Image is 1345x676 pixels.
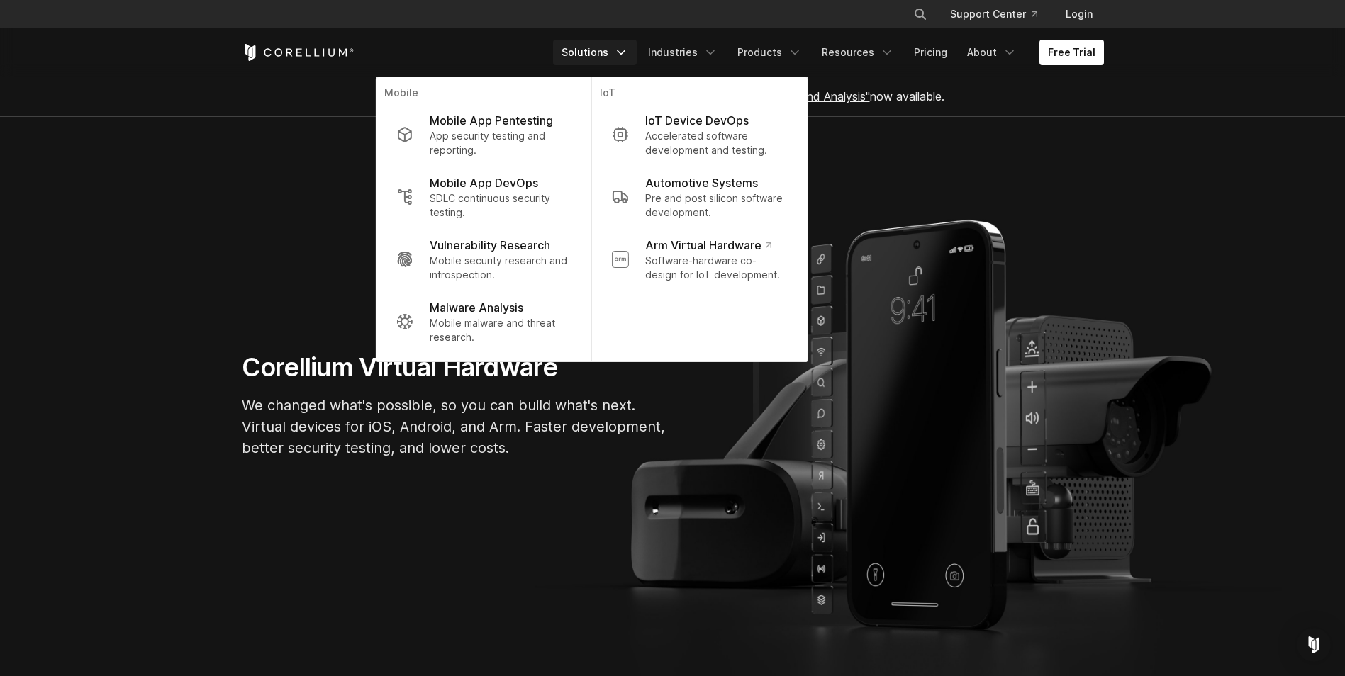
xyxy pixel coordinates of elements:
[896,1,1104,27] div: Navigation Menu
[430,129,571,157] p: App security testing and reporting.
[645,237,771,254] p: Arm Virtual Hardware
[645,174,758,191] p: Automotive Systems
[242,395,667,458] p: We changed what's possible, so you can build what's next. Virtual devices for iOS, Android, and A...
[553,40,637,65] a: Solutions
[242,44,355,61] a: Corellium Home
[553,40,1104,65] div: Navigation Menu
[959,40,1025,65] a: About
[600,103,798,166] a: IoT Device DevOps Accelerated software development and testing.
[645,254,787,282] p: Software-hardware co-design for IoT development.
[384,228,582,291] a: Vulnerability Research Mobile security research and introspection.
[939,1,1049,27] a: Support Center
[384,103,582,166] a: Mobile App Pentesting App security testing and reporting.
[430,174,538,191] p: Mobile App DevOps
[430,299,523,316] p: Malware Analysis
[645,112,749,129] p: IoT Device DevOps
[1054,1,1104,27] a: Login
[600,86,798,103] p: IoT
[908,1,933,27] button: Search
[813,40,903,65] a: Resources
[242,351,667,383] h1: Corellium Virtual Hardware
[430,254,571,282] p: Mobile security research and introspection.
[1039,40,1104,65] a: Free Trial
[384,166,582,228] a: Mobile App DevOps SDLC continuous security testing.
[1297,628,1331,662] div: Open Intercom Messenger
[645,191,787,220] p: Pre and post silicon software development.
[384,291,582,353] a: Malware Analysis Mobile malware and threat research.
[430,112,553,129] p: Mobile App Pentesting
[905,40,956,65] a: Pricing
[384,86,582,103] p: Mobile
[430,191,571,220] p: SDLC continuous security testing.
[729,40,810,65] a: Products
[600,228,798,291] a: Arm Virtual Hardware Software-hardware co-design for IoT development.
[430,316,571,344] p: Mobile malware and threat research.
[430,237,550,254] p: Vulnerability Research
[645,129,787,157] p: Accelerated software development and testing.
[600,166,798,228] a: Automotive Systems Pre and post silicon software development.
[640,40,726,65] a: Industries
